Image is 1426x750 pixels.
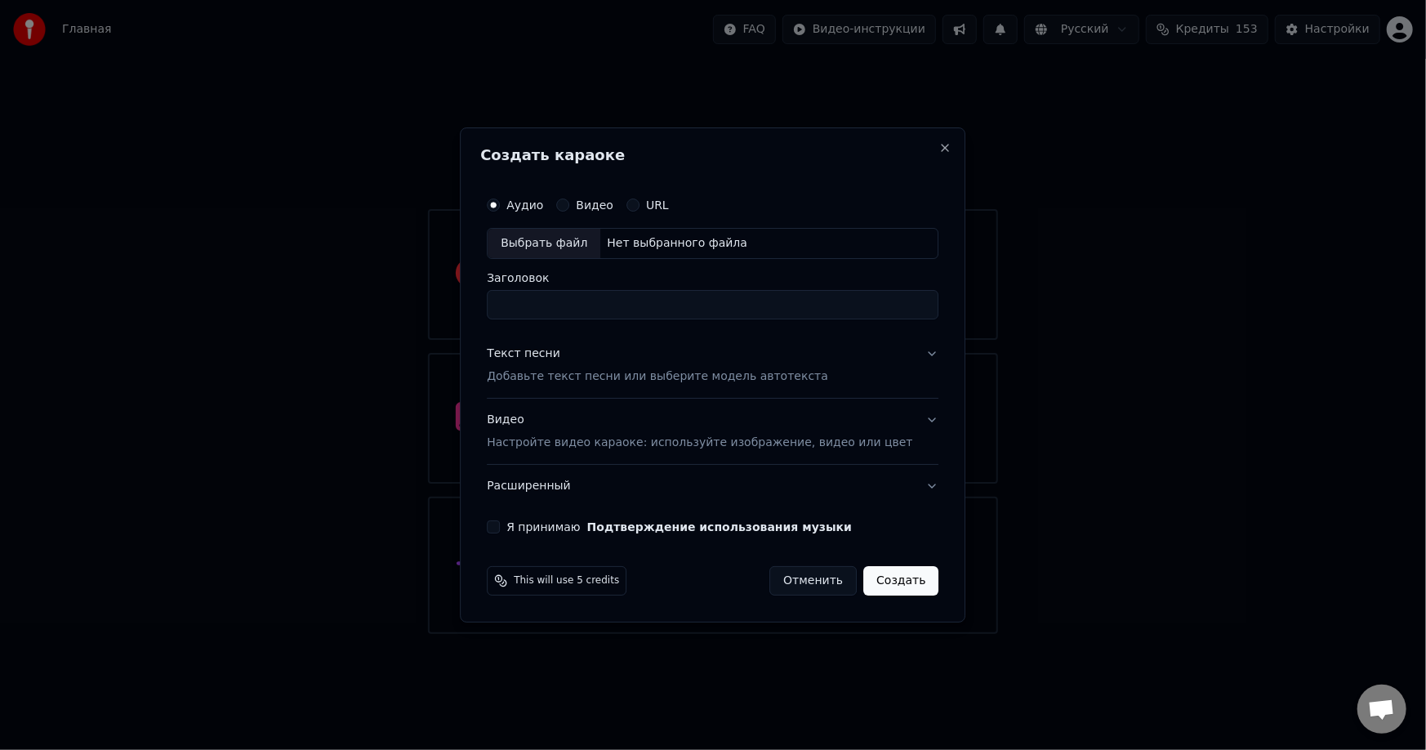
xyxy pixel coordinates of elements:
label: Заголовок [487,272,938,283]
div: Нет выбранного файла [600,235,754,252]
button: Я принимаю [587,521,852,533]
p: Настройте видео караоке: используйте изображение, видео или цвет [487,435,912,451]
label: Аудио [506,199,543,211]
button: ВидеоНастройте видео караоке: используйте изображение, видео или цвет [487,399,938,464]
h2: Создать караоке [480,148,945,163]
label: Я принимаю [506,521,852,533]
button: Создать [863,566,938,596]
p: Добавьте текст песни или выберите модель автотекста [487,368,828,385]
div: Текст песни [487,346,560,362]
button: Отменить [769,566,857,596]
span: This will use 5 credits [514,574,619,587]
button: Расширенный [487,465,938,507]
button: Текст песниДобавьте текст песни или выберите модель автотекста [487,333,938,398]
label: URL [646,199,669,211]
label: Видео [576,199,613,211]
div: Видео [487,412,912,451]
div: Выбрать файл [488,229,600,258]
